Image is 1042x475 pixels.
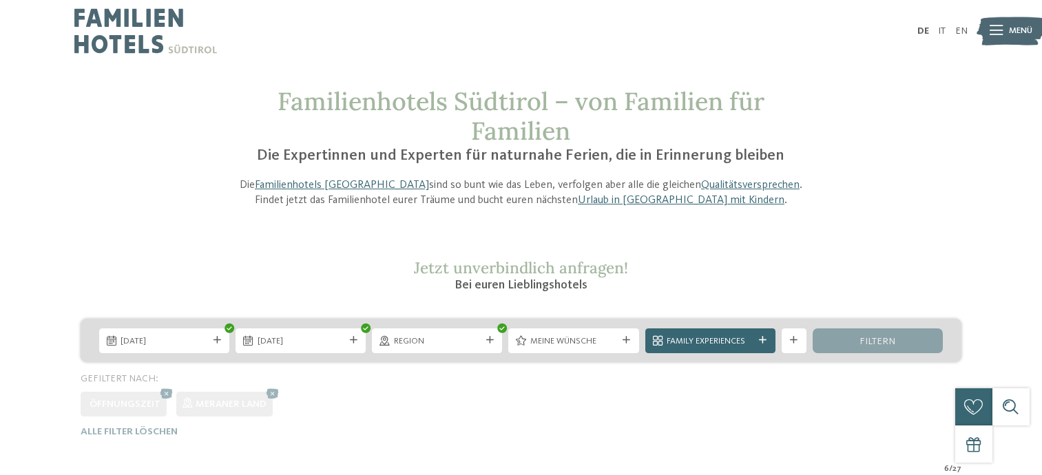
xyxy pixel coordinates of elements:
a: Qualitätsversprechen [701,180,800,191]
span: Jetzt unverbindlich anfragen! [414,257,628,277]
span: Bei euren Lieblingshotels [455,279,587,291]
p: Die sind so bunt wie das Leben, verfolgen aber alle die gleichen . Findet jetzt das Familienhotel... [227,178,816,209]
span: 27 [952,463,961,475]
span: Meine Wünsche [530,335,617,348]
span: 6 [944,463,949,475]
span: Menü [1009,25,1032,37]
span: Die Expertinnen und Experten für naturnahe Ferien, die in Erinnerung bleiben [257,148,784,163]
a: DE [917,26,929,36]
span: Family Experiences [667,335,753,348]
a: IT [938,26,946,36]
a: Urlaub in [GEOGRAPHIC_DATA] mit Kindern [578,195,784,206]
span: [DATE] [258,335,344,348]
span: Region [394,335,481,348]
a: EN [955,26,968,36]
span: [DATE] [121,335,207,348]
span: / [949,463,952,475]
span: Familienhotels Südtirol – von Familien für Familien [278,85,764,147]
a: Familienhotels [GEOGRAPHIC_DATA] [255,180,429,191]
